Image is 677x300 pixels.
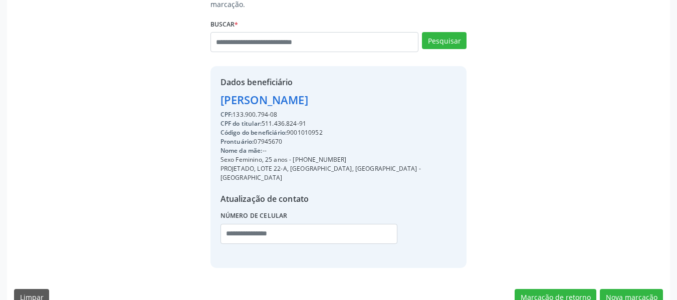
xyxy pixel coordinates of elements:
div: 9001010952 [220,128,457,137]
span: Nome da mãe: [220,146,263,155]
div: [PERSON_NAME] [220,92,457,108]
span: CPF do titular: [220,119,262,128]
div: -- [220,146,457,155]
span: CPF: [220,110,233,119]
div: PROJETADO, LOTE 22-A, [GEOGRAPHIC_DATA], [GEOGRAPHIC_DATA] - [GEOGRAPHIC_DATA] [220,164,457,182]
label: Buscar [210,17,238,32]
div: Sexo Feminino, 25 anos - [PHONE_NUMBER] [220,155,457,164]
div: 511.436.824-91 [220,119,457,128]
div: 07945670 [220,137,457,146]
div: 133.900.794-08 [220,110,457,119]
span: Prontuário: [220,137,254,146]
div: Dados beneficiário [220,76,457,88]
span: Código do beneficiário: [220,128,287,137]
div: Atualização de contato [220,193,457,205]
label: Número de celular [220,208,288,224]
button: Pesquisar [422,32,467,49]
